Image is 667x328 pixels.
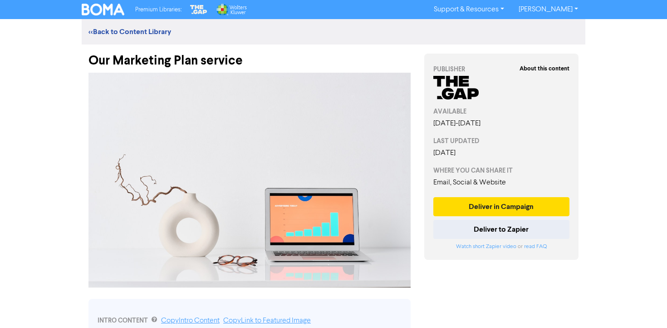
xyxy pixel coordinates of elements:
[223,317,311,324] a: Copy Link to Featured Image
[161,317,220,324] a: Copy Intro Content
[433,65,569,74] div: PUBLISHER
[456,244,516,249] a: Watch short Zapier video
[82,4,124,15] img: BOMA Logo
[433,197,569,216] button: Deliver in Campaign
[189,4,209,15] img: The Gap
[433,220,569,239] button: Deliver to Zapier
[98,315,402,326] div: INTRO CONTENT
[511,2,585,17] a: [PERSON_NAME]
[433,136,569,146] div: LAST UPDATED
[433,148,569,159] div: [DATE]
[622,284,667,328] iframe: Chat Widget
[427,2,511,17] a: Support & Resources
[520,65,569,72] strong: About this content
[88,27,171,36] a: <<Back to Content Library
[135,7,181,13] span: Premium Libraries:
[433,166,569,175] div: WHERE YOU CAN SHARE IT
[88,45,411,68] div: Our Marketing Plan service
[216,4,246,15] img: Wolters Kluwer
[524,244,547,249] a: read FAQ
[433,243,569,251] div: or
[433,118,569,129] div: [DATE] - [DATE]
[433,107,569,116] div: AVAILABLE
[433,177,569,188] div: Email, Social & Website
